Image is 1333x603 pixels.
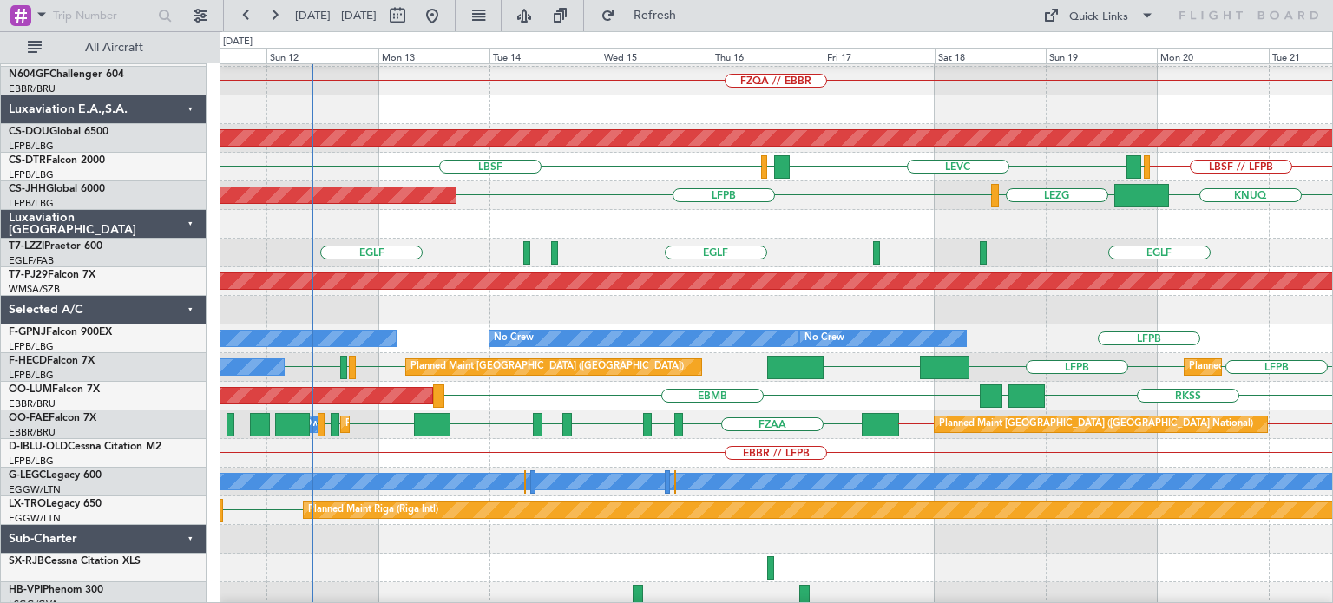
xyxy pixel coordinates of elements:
span: N604GF [9,69,49,80]
div: Wed 15 [601,48,712,63]
button: Quick Links [1034,2,1163,29]
a: EBBR/BRU [9,426,56,439]
span: LX-TRO [9,499,46,509]
span: HB-VPI [9,585,43,595]
span: CS-DOU [9,127,49,137]
a: EGGW/LTN [9,483,61,496]
a: CS-DOUGlobal 6500 [9,127,108,137]
span: OO-FAE [9,413,49,423]
div: Planned Maint [GEOGRAPHIC_DATA] ([GEOGRAPHIC_DATA]) [410,354,684,380]
div: Sun 19 [1046,48,1157,63]
a: OO-FAEFalcon 7X [9,413,96,423]
div: Quick Links [1069,9,1128,26]
span: SX-RJB [9,556,44,567]
a: LFPB/LBG [9,168,54,181]
div: Mon 13 [378,48,489,63]
span: CS-JHH [9,184,46,194]
span: G-LEGC [9,470,46,481]
button: All Aircraft [19,34,188,62]
a: EGGW/LTN [9,512,61,525]
span: Refresh [619,10,692,22]
div: No Crew [494,325,534,351]
span: CS-DTR [9,155,46,166]
span: F-GPNJ [9,327,46,338]
a: LFPB/LBG [9,197,54,210]
a: WMSA/SZB [9,283,60,296]
a: HB-VPIPhenom 300 [9,585,103,595]
a: SX-RJBCessna Citation XLS [9,556,141,567]
a: CS-DTRFalcon 2000 [9,155,105,166]
div: Thu 16 [712,48,823,63]
button: Refresh [593,2,697,29]
span: OO-LUM [9,384,52,395]
div: No Crew [804,325,844,351]
div: Sat 18 [935,48,1046,63]
a: LX-TROLegacy 650 [9,499,102,509]
a: T7-PJ29Falcon 7X [9,270,95,280]
span: T7-LZZI [9,241,44,252]
a: D-IBLU-OLDCessna Citation M2 [9,442,161,452]
div: Tue 14 [489,48,601,63]
div: Sun 12 [266,48,378,63]
div: Fri 17 [824,48,935,63]
a: CS-JHHGlobal 6000 [9,184,105,194]
a: N604GFChallenger 604 [9,69,124,80]
a: F-GPNJFalcon 900EX [9,327,112,338]
div: Mon 20 [1157,48,1268,63]
a: F-HECDFalcon 7X [9,356,95,366]
div: Planned Maint [GEOGRAPHIC_DATA] ([GEOGRAPHIC_DATA] National) [939,411,1253,437]
a: LFPB/LBG [9,140,54,153]
a: LFPB/LBG [9,369,54,382]
span: T7-PJ29 [9,270,48,280]
div: Planned Maint Riga (Riga Intl) [308,497,438,523]
a: EBBR/BRU [9,397,56,410]
a: G-LEGCLegacy 600 [9,470,102,481]
a: LFPB/LBG [9,455,54,468]
span: All Aircraft [45,42,183,54]
span: D-IBLU-OLD [9,442,68,452]
input: Trip Number [53,3,153,29]
div: [DATE] [223,35,253,49]
div: Planned Maint Melsbroek Air Base [345,411,497,437]
a: OO-LUMFalcon 7X [9,384,100,395]
a: EBBR/BRU [9,82,56,95]
a: T7-LZZIPraetor 600 [9,241,102,252]
a: LFPB/LBG [9,340,54,353]
span: [DATE] - [DATE] [295,8,377,23]
a: EGLF/FAB [9,254,54,267]
span: F-HECD [9,356,47,366]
